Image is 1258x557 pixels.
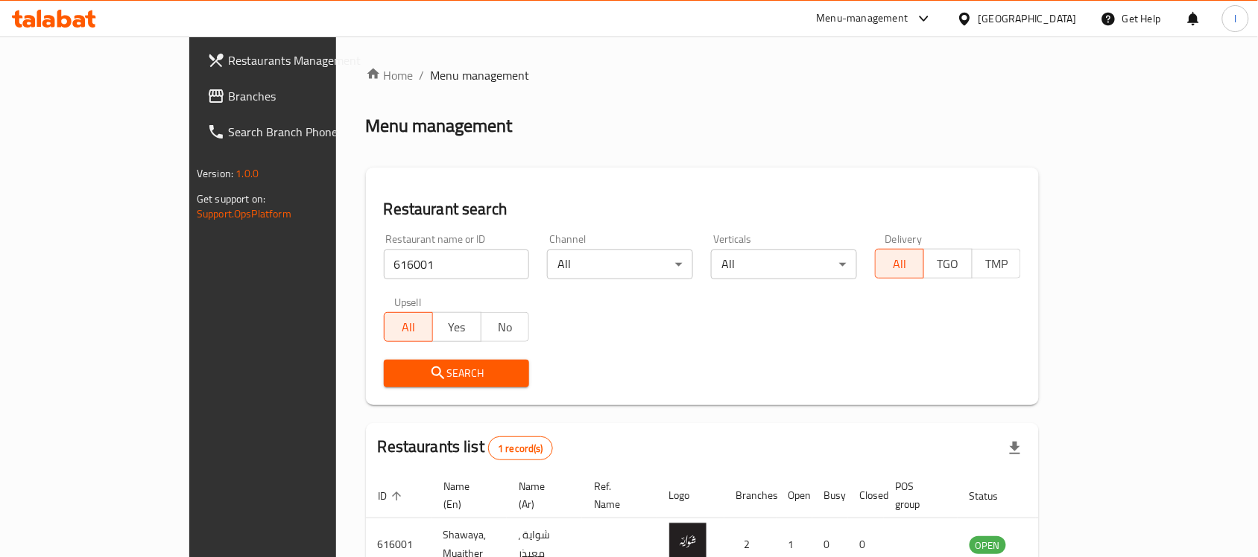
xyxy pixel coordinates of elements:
[195,42,399,78] a: Restaurants Management
[236,164,259,183] span: 1.0.0
[970,537,1006,554] span: OPEN
[228,51,388,69] span: Restaurants Management
[384,249,530,279] input: Search for restaurant name or ID..
[1234,10,1236,27] span: l
[378,487,406,505] span: ID
[547,249,693,279] div: All
[724,473,777,518] th: Branches
[197,164,233,183] span: Version:
[384,198,1021,220] h2: Restaurant search
[197,189,265,209] span: Get support on:
[366,66,1039,84] nav: breadcrumb
[384,312,433,342] button: All
[488,436,553,460] div: Total records count
[394,297,422,308] label: Upsell
[923,249,973,278] button: TGO
[882,253,918,275] span: All
[228,87,388,105] span: Branches
[812,473,848,518] th: Busy
[432,312,481,342] button: Yes
[384,360,530,387] button: Search
[979,253,1015,275] span: TMP
[481,312,530,342] button: No
[979,10,1077,27] div: [GEOGRAPHIC_DATA]
[420,66,425,84] li: /
[195,78,399,114] a: Branches
[848,473,884,518] th: Closed
[970,487,1018,505] span: Status
[997,430,1033,466] div: Export file
[366,114,513,138] h2: Menu management
[1036,473,1087,518] th: Action
[817,10,908,28] div: Menu-management
[885,234,923,244] label: Delivery
[777,473,812,518] th: Open
[594,477,639,513] span: Ref. Name
[378,436,553,460] h2: Restaurants list
[489,442,552,456] span: 1 record(s)
[391,316,427,338] span: All
[195,114,399,150] a: Search Branch Phone
[657,473,724,518] th: Logo
[439,316,475,338] span: Yes
[711,249,857,279] div: All
[431,66,530,84] span: Menu management
[519,477,564,513] span: Name (Ar)
[487,316,524,338] span: No
[896,477,940,513] span: POS group
[396,364,518,383] span: Search
[197,204,291,223] a: Support.OpsPlatform
[228,123,388,141] span: Search Branch Phone
[930,253,967,275] span: TGO
[972,249,1021,278] button: TMP
[443,477,489,513] span: Name (En)
[875,249,924,278] button: All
